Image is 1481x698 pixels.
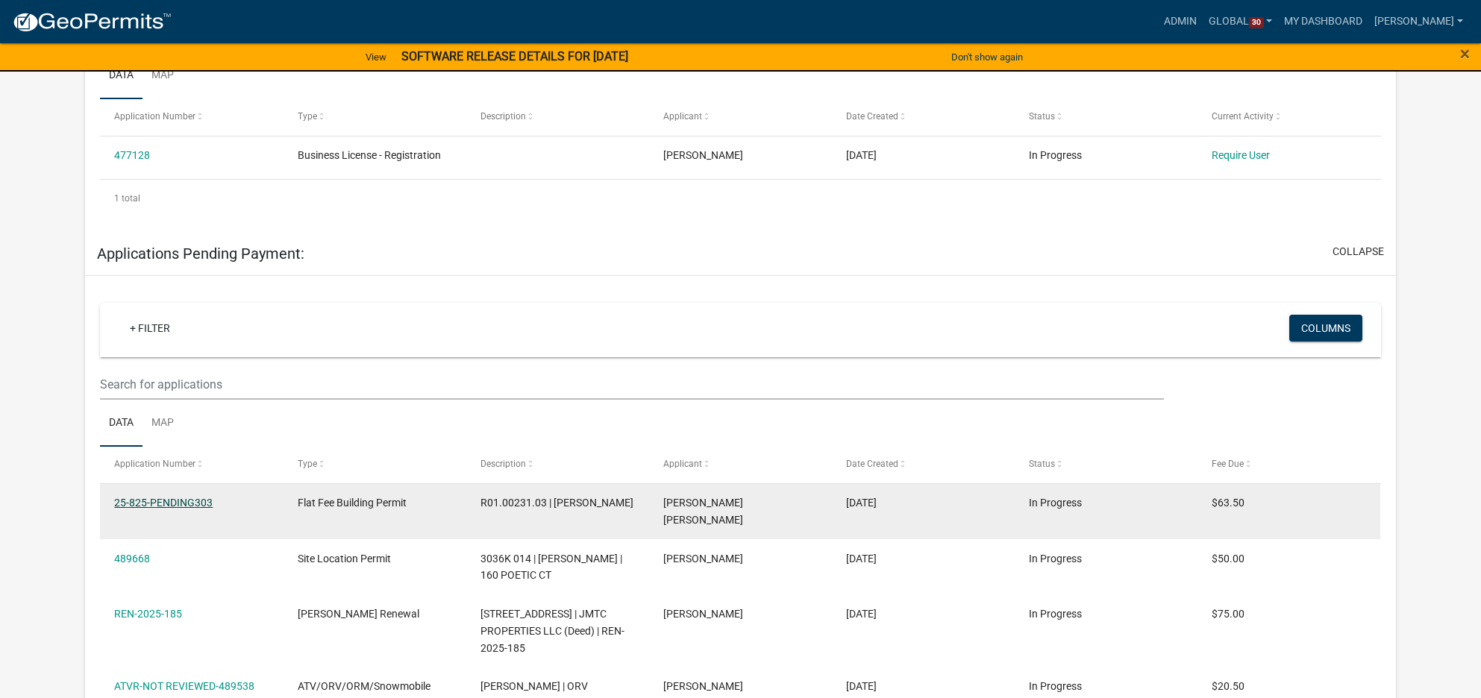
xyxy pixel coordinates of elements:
[1029,608,1082,620] span: In Progress
[846,149,877,161] span: 09/11/2025
[283,447,466,482] datatable-header-cell: Type
[298,553,391,565] span: Site Location Permit
[100,99,283,135] datatable-header-cell: Application Number
[298,149,441,161] span: Business License - Registration
[118,315,182,342] a: + Filter
[100,52,143,100] a: Data
[832,99,1015,135] datatable-header-cell: Date Created
[846,608,877,620] span: 10/07/2025
[114,149,150,161] a: 477128
[1289,315,1362,342] button: Columns
[1197,447,1380,482] datatable-header-cell: Fee Due
[480,459,526,469] span: Description
[1212,680,1244,692] span: $20.50
[1212,459,1244,469] span: Fee Due
[143,52,183,100] a: Map
[1015,447,1197,482] datatable-header-cell: Status
[846,553,877,565] span: 10/08/2025
[649,447,832,482] datatable-header-cell: Applicant
[663,497,743,526] span: Brenda Le Kautz
[1029,497,1082,509] span: In Progress
[846,497,877,509] span: 10/08/2025
[1249,17,1264,29] span: 30
[114,553,150,565] a: 489668
[1460,43,1470,64] span: ×
[100,400,143,447] a: Data
[663,608,743,620] span: James McConnell
[663,459,702,469] span: Applicant
[97,245,304,262] h5: Applications Pending Payment:
[1333,244,1384,260] button: collapse
[1212,111,1274,122] span: Current Activity
[283,99,466,135] datatable-header-cell: Type
[480,680,588,692] span: Stuart Morrow | ORV
[480,497,633,509] span: R01.00231.03 | BRENDA KAUTZ
[298,497,407,509] span: Flat Fee Building Permit
[1368,7,1469,36] a: [PERSON_NAME]
[1212,149,1270,161] a: Require User
[1197,99,1380,135] datatable-header-cell: Current Activity
[1212,497,1244,509] span: $63.50
[298,608,419,620] span: Rental Registration Renewal
[1029,149,1082,161] span: In Progress
[298,111,317,122] span: Type
[1212,553,1244,565] span: $50.00
[1203,7,1279,36] a: Global30
[846,680,877,692] span: 10/07/2025
[114,459,195,469] span: Application Number
[143,400,183,447] a: Map
[360,45,392,69] a: View
[1158,7,1203,36] a: Admin
[114,111,195,122] span: Application Number
[1029,553,1082,565] span: In Progress
[832,447,1015,482] datatable-header-cell: Date Created
[480,608,624,654] span: 1113 N 6TH ST | JMTC PROPERTIES LLC (Deed) | REN-2025-185
[1029,111,1055,122] span: Status
[466,99,649,135] datatable-header-cell: Description
[846,111,898,122] span: Date Created
[1278,7,1368,36] a: My Dashboard
[846,459,898,469] span: Date Created
[663,553,743,565] span: RICHARD HAIGHT
[1212,608,1244,620] span: $75.00
[298,459,317,469] span: Type
[663,111,702,122] span: Applicant
[480,553,622,582] span: 3036K 014 | JULIE A MINER | 160 POETIC CT
[401,49,628,63] strong: SOFTWARE RELEASE DETAILS FOR [DATE]
[649,99,832,135] datatable-header-cell: Applicant
[114,680,254,692] a: ATVR-NOT REVIEWED-489538
[114,497,213,509] a: 25-825-PENDING303
[1029,459,1055,469] span: Status
[100,447,283,482] datatable-header-cell: Application Number
[480,111,526,122] span: Description
[663,149,743,161] span: Gabriel Nanda
[1015,99,1197,135] datatable-header-cell: Status
[945,45,1029,69] button: Don't show again
[1460,45,1470,63] button: Close
[663,680,743,692] span: Stuart Morrow
[1029,680,1082,692] span: In Progress
[466,447,649,482] datatable-header-cell: Description
[100,369,1163,400] input: Search for applications
[100,180,1381,217] div: 1 total
[114,608,182,620] a: REN-2025-185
